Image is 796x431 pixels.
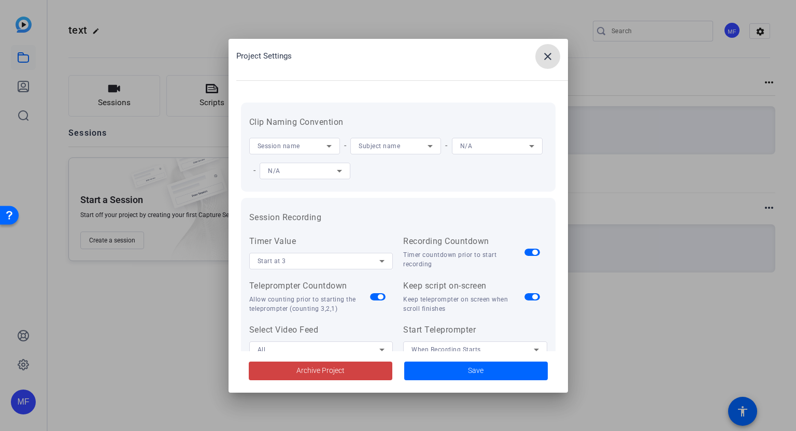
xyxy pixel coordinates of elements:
div: Keep script on-screen [403,280,524,292]
span: - [249,165,260,175]
span: When Recording Starts [411,346,481,353]
div: Select Video Feed [249,324,393,336]
span: N/A [460,142,473,150]
span: All [258,346,266,353]
div: Project Settings [236,44,568,69]
span: Session name [258,142,300,150]
div: Recording Countdown [403,235,524,248]
div: Keep teleprompter on screen when scroll finishes [403,295,524,313]
span: N/A [268,167,280,175]
div: Timer countdown prior to start recording [403,250,524,269]
button: Save [404,362,548,380]
span: Archive Project [296,365,345,376]
mat-icon: close [542,50,554,63]
span: Start at 3 [258,257,286,265]
span: - [340,140,351,150]
h3: Clip Naming Convention [249,116,547,128]
div: Teleprompter Countdown [249,280,371,292]
span: Subject name [359,142,400,150]
div: Start Teleprompter [403,324,547,336]
h3: Session Recording [249,211,547,224]
span: - [441,140,452,150]
button: Archive Project [249,362,392,380]
div: Allow counting prior to starting the teleprompter (counting 3,2,1) [249,295,371,313]
span: Save [468,365,484,376]
div: Timer Value [249,235,393,248]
